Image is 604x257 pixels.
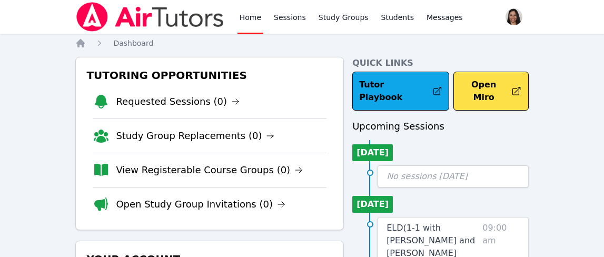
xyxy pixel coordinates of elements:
span: No sessions [DATE] [387,171,468,181]
a: View Registerable Course Groups (0) [116,163,303,177]
span: Dashboard [113,39,153,47]
nav: Breadcrumb [75,38,528,48]
a: Study Group Replacements (0) [116,128,274,143]
h4: Quick Links [352,57,529,70]
a: Tutor Playbook [352,72,449,111]
a: Open Study Group Invitations (0) [116,197,285,212]
img: Air Tutors [75,2,224,32]
a: Requested Sessions (0) [116,94,240,109]
button: Open Miro [453,72,529,111]
h3: Tutoring Opportunities [84,66,335,85]
span: Messages [427,12,463,23]
h3: Upcoming Sessions [352,119,529,134]
li: [DATE] [352,144,393,161]
li: [DATE] [352,196,393,213]
a: Dashboard [113,38,153,48]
